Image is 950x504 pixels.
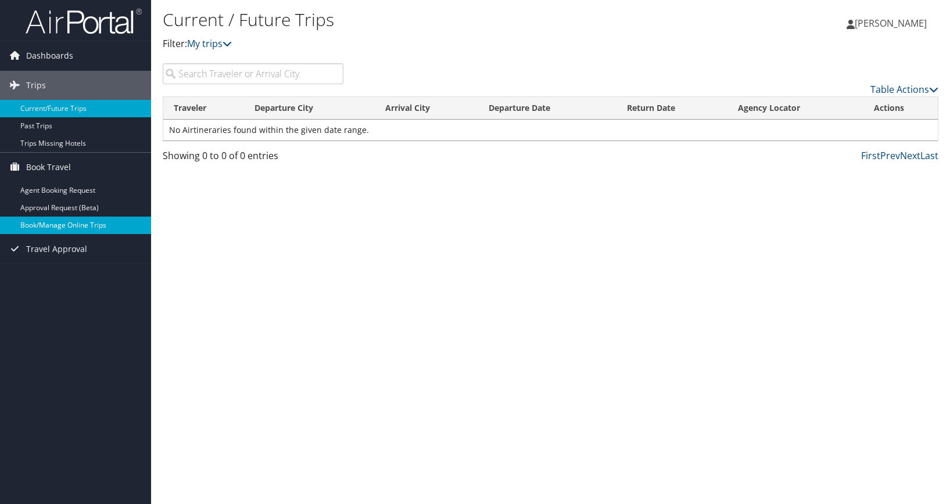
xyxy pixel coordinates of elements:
th: Traveler: activate to sort column ascending [163,97,244,120]
th: Arrival City: activate to sort column ascending [375,97,478,120]
h1: Current / Future Trips [163,8,680,32]
th: Departure City: activate to sort column ascending [244,97,375,120]
th: Departure Date: activate to sort column descending [478,97,616,120]
img: airportal-logo.png [26,8,142,35]
span: [PERSON_NAME] [855,17,927,30]
a: Table Actions [870,83,938,96]
a: Next [900,149,920,162]
span: Book Travel [26,153,71,182]
a: First [861,149,880,162]
span: Dashboards [26,41,73,70]
a: Last [920,149,938,162]
a: My trips [187,37,232,50]
a: Prev [880,149,900,162]
input: Search Traveler or Arrival City [163,63,343,84]
span: Trips [26,71,46,100]
p: Filter: [163,37,680,52]
th: Actions [863,97,938,120]
span: Travel Approval [26,235,87,264]
th: Return Date: activate to sort column ascending [616,97,727,120]
th: Agency Locator: activate to sort column ascending [727,97,863,120]
a: [PERSON_NAME] [847,6,938,41]
div: Showing 0 to 0 of 0 entries [163,149,343,168]
td: No Airtineraries found within the given date range. [163,120,938,141]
